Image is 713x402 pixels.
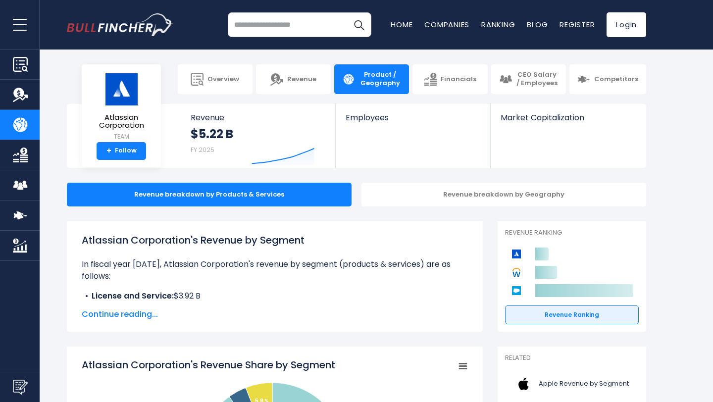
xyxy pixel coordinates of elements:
[181,104,336,168] a: Revenue $5.22 B FY 2025
[424,19,469,30] a: Companies
[491,64,566,94] a: CEO Salary / Employees
[346,113,480,122] span: Employees
[516,71,558,88] span: CEO Salary / Employees
[191,113,326,122] span: Revenue
[90,113,153,130] span: Atlassian Corporation
[347,12,371,37] button: Search
[67,183,352,206] div: Revenue breakdown by Products & Services
[336,104,490,139] a: Employees
[505,229,639,237] p: Revenue Ranking
[82,290,468,302] li: $3.92 B
[92,290,174,301] b: License and Service:
[539,380,629,388] span: Apple Revenue by Segment
[256,64,331,94] a: Revenue
[178,64,253,94] a: Overview
[82,233,468,248] h1: Atlassian Corporation's Revenue by Segment
[287,75,316,84] span: Revenue
[97,142,146,160] a: +Follow
[191,146,214,154] small: FY 2025
[501,113,635,122] span: Market Capitalization
[607,12,646,37] a: Login
[67,13,173,36] a: Go to homepage
[505,305,639,324] a: Revenue Ranking
[191,126,233,142] strong: $5.22 B
[505,370,639,398] a: Apple Revenue by Segment
[361,183,646,206] div: Revenue breakdown by Geography
[412,64,487,94] a: Financials
[82,358,335,372] tspan: Atlassian Corporation's Revenue Share by Segment
[82,308,468,320] span: Continue reading...
[391,19,412,30] a: Home
[527,19,548,30] a: Blog
[491,104,645,139] a: Market Capitalization
[481,19,515,30] a: Ranking
[89,72,153,142] a: Atlassian Corporation TEAM
[359,71,401,88] span: Product / Geography
[67,13,173,36] img: bullfincher logo
[90,132,153,141] small: TEAM
[560,19,595,30] a: Register
[106,147,111,155] strong: +
[334,64,409,94] a: Product / Geography
[569,64,646,94] a: Competitors
[510,266,523,279] img: Workday competitors logo
[511,373,536,395] img: AAPL logo
[505,354,639,362] p: Related
[510,248,523,260] img: Atlassian Corporation competitors logo
[441,75,476,84] span: Financials
[207,75,239,84] span: Overview
[594,75,638,84] span: Competitors
[510,284,523,297] img: Salesforce competitors logo
[82,258,468,282] p: In fiscal year [DATE], Atlassian Corporation's revenue by segment (products & services) are as fo...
